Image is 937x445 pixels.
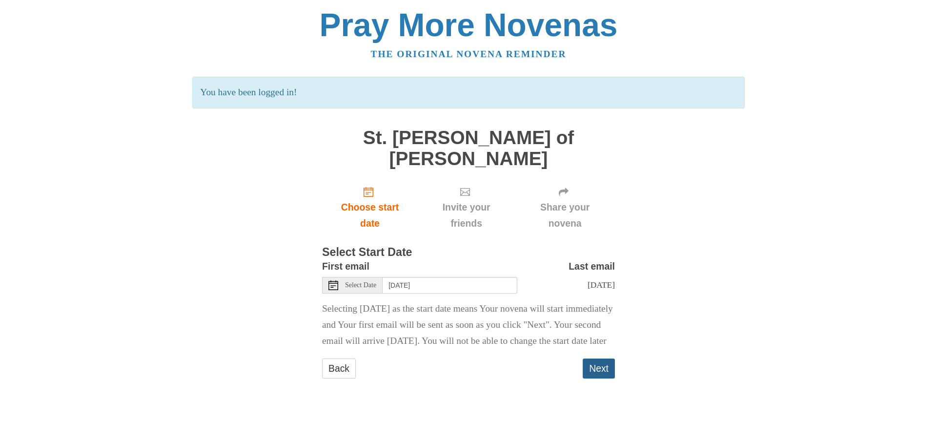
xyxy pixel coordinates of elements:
[588,280,615,290] span: [DATE]
[345,282,376,289] span: Select Date
[322,246,615,259] h3: Select Start Date
[192,77,744,108] p: You have been logged in!
[515,179,615,237] div: Click "Next" to confirm your start date first.
[371,49,567,59] a: The original novena reminder
[525,199,605,232] span: Share your novena
[322,179,418,237] a: Choose start date
[383,277,517,294] input: Use the arrow keys to pick a date
[322,301,615,349] p: Selecting [DATE] as the start date means Your novena will start immediately and Your first email ...
[322,127,615,169] h1: St. [PERSON_NAME] of [PERSON_NAME]
[583,359,615,379] button: Next
[322,359,356,379] a: Back
[569,258,615,275] label: Last email
[428,199,505,232] span: Invite your friends
[332,199,408,232] span: Choose start date
[322,258,369,275] label: First email
[418,179,515,237] div: Click "Next" to confirm your start date first.
[320,7,618,43] a: Pray More Novenas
